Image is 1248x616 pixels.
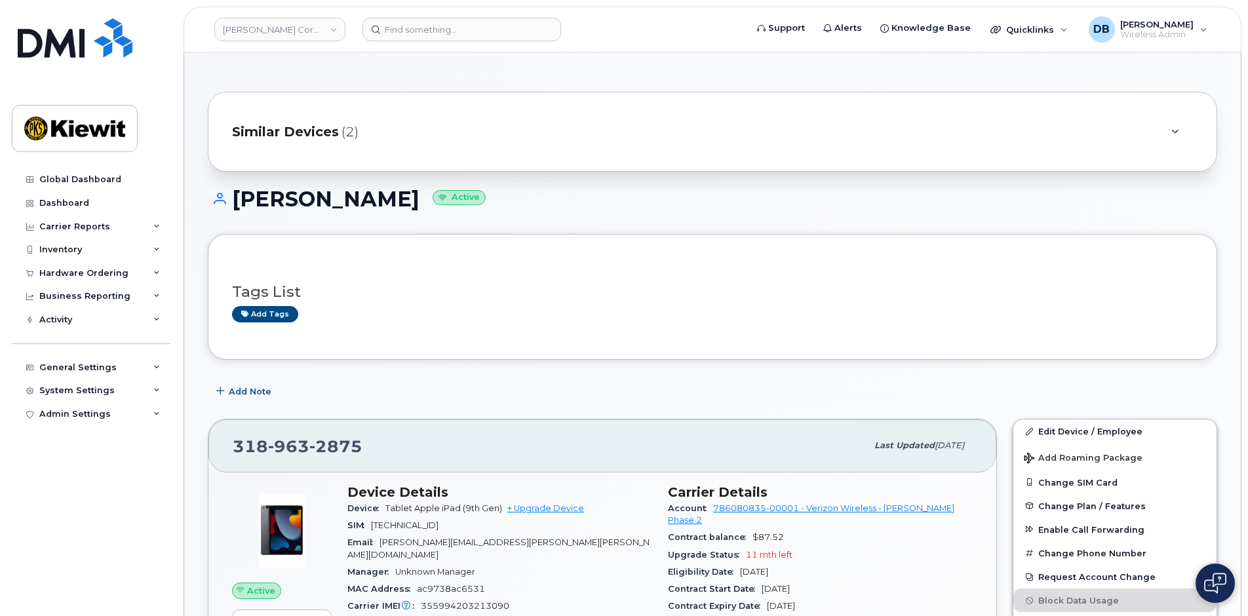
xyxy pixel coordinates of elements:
[347,537,650,559] span: [PERSON_NAME][EMAIL_ADDRESS][PERSON_NAME][PERSON_NAME][DOMAIN_NAME]
[668,584,762,594] span: Contract Start Date
[668,503,713,513] span: Account
[874,440,935,450] span: Last updated
[668,484,973,500] h3: Carrier Details
[385,503,502,513] span: Tablet Apple iPad (9th Gen)
[433,190,486,205] small: Active
[417,584,485,594] span: ac9738ac6531
[232,123,339,142] span: Similar Devices
[421,601,509,611] span: 355994203213090
[935,440,964,450] span: [DATE]
[1013,494,1217,518] button: Change Plan / Features
[762,584,790,594] span: [DATE]
[347,584,417,594] span: MAC Address
[746,550,792,560] span: 11 mth left
[767,601,795,611] span: [DATE]
[1038,524,1144,534] span: Enable Call Forwarding
[1204,573,1226,594] img: Open chat
[1013,518,1217,541] button: Enable Call Forwarding
[752,532,784,542] span: $87.52
[668,532,752,542] span: Contract balance
[208,379,283,403] button: Add Note
[247,585,275,597] span: Active
[208,187,1217,210] h1: [PERSON_NAME]
[1013,565,1217,588] button: Request Account Change
[268,436,309,456] span: 963
[229,385,271,398] span: Add Note
[1013,471,1217,494] button: Change SIM Card
[668,567,740,577] span: Eligibility Date
[347,601,421,611] span: Carrier IMEI
[740,567,768,577] span: [DATE]
[1013,419,1217,443] a: Edit Device / Employee
[233,436,362,456] span: 318
[341,123,359,142] span: (2)
[1038,501,1146,510] span: Change Plan / Features
[668,550,746,560] span: Upgrade Status
[395,567,475,577] span: Unknown Manager
[668,601,767,611] span: Contract Expiry Date
[232,306,298,322] a: Add tags
[347,484,652,500] h3: Device Details
[347,537,380,547] span: Email
[347,567,395,577] span: Manager
[1024,453,1142,465] span: Add Roaming Package
[371,520,439,530] span: [TECHNICAL_ID]
[507,503,584,513] a: + Upgrade Device
[1013,444,1217,471] button: Add Roaming Package
[668,503,954,525] a: 786080835-00001 - Verizon Wireless - [PERSON_NAME] Phase 2
[1013,588,1217,612] button: Block Data Usage
[232,284,1193,300] h3: Tags List
[243,491,321,569] img: image20231002-3703462-17fd4bd.jpeg
[1013,541,1217,565] button: Change Phone Number
[347,520,371,530] span: SIM
[347,503,385,513] span: Device
[309,436,362,456] span: 2875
